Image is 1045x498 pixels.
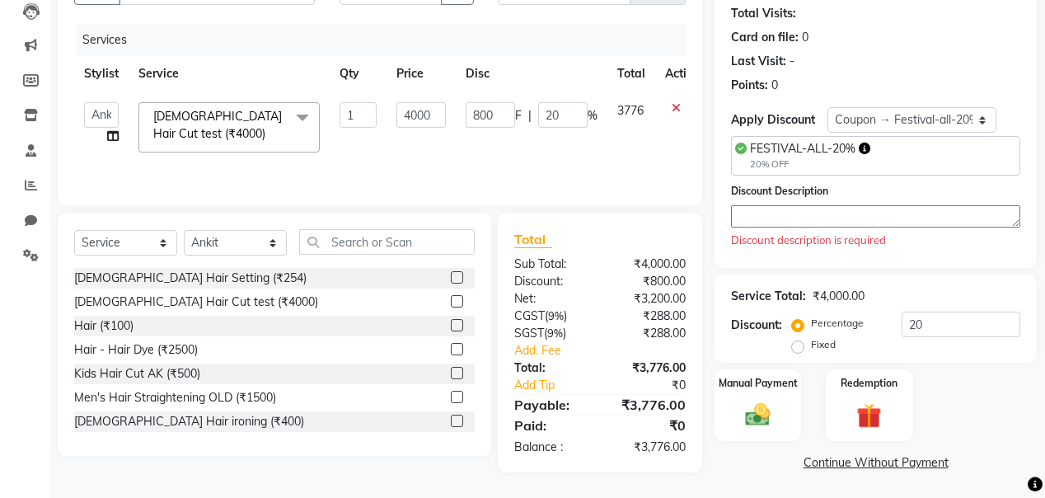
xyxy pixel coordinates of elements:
[153,109,282,141] span: [DEMOGRAPHIC_DATA] Hair Cut test (₹4000)
[74,389,276,406] div: Men's Hair Straightening OLD (₹1500)
[265,126,273,141] a: x
[731,77,768,94] div: Points:
[813,288,865,305] div: ₹4,000.00
[802,29,808,46] div: 0
[731,288,806,305] div: Service Total:
[790,53,794,70] div: -
[719,376,798,391] label: Manual Payment
[731,5,796,22] div: Total Visits:
[616,377,698,394] div: ₹0
[74,55,129,92] th: Stylist
[502,342,698,359] a: Add. Fee
[849,401,889,431] img: _gift.svg
[502,359,600,377] div: Total:
[74,413,304,430] div: [DEMOGRAPHIC_DATA] Hair ironing (₹400)
[387,55,456,92] th: Price
[738,401,778,430] img: _cash.svg
[502,416,600,435] div: Paid:
[129,55,330,92] th: Service
[528,107,532,124] span: |
[299,229,475,255] input: Search or Scan
[74,341,198,359] div: Hair - Hair Dye (₹2500)
[600,395,698,415] div: ₹3,776.00
[811,316,864,331] label: Percentage
[502,439,600,456] div: Balance :
[731,233,1020,249] div: Discount description is required
[330,55,387,92] th: Qty
[731,29,799,46] div: Card on file:
[600,416,698,435] div: ₹0
[731,317,782,334] div: Discount:
[548,309,564,322] span: 9%
[607,55,655,92] th: Total
[600,439,698,456] div: ₹3,776.00
[731,184,828,199] label: Discount Description
[771,77,778,94] div: 0
[588,107,597,124] span: %
[655,55,710,92] th: Action
[600,256,698,273] div: ₹4,000.00
[514,308,545,323] span: CGST
[502,256,600,273] div: Sub Total:
[74,365,200,383] div: Kids Hair Cut AK (₹500)
[600,273,698,290] div: ₹800.00
[456,55,607,92] th: Disc
[731,53,786,70] div: Last Visit:
[811,337,836,352] label: Fixed
[731,111,827,129] div: Apply Discount
[502,325,600,342] div: ( )
[74,294,318,311] div: [DEMOGRAPHIC_DATA] Hair Cut test (₹4000)
[750,141,855,156] span: FESTIVAL-ALL-20%
[502,290,600,308] div: Net:
[74,317,134,335] div: Hair (₹100)
[600,308,698,325] div: ₹288.00
[74,270,307,287] div: [DEMOGRAPHIC_DATA] Hair Setting (₹254)
[617,103,644,118] span: 3776
[502,395,600,415] div: Payable:
[76,25,698,55] div: Services
[600,359,698,377] div: ₹3,776.00
[514,326,544,341] span: SGST
[502,273,600,290] div: Discount:
[502,308,600,325] div: ( )
[515,107,522,124] span: F
[718,454,1033,472] a: Continue Without Payment
[547,327,563,340] span: 9%
[750,157,870,171] div: 20% OFF
[502,377,616,394] a: Add Tip
[600,290,698,308] div: ₹3,200.00
[514,231,552,248] span: Total
[600,325,698,342] div: ₹288.00
[841,376,897,391] label: Redemption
